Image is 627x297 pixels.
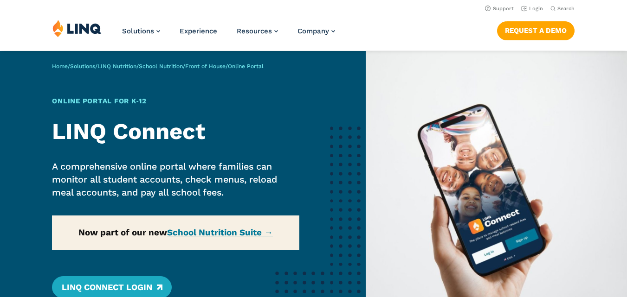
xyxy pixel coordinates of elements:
[52,63,68,70] a: Home
[122,27,160,35] a: Solutions
[237,27,278,35] a: Resources
[297,27,329,35] span: Company
[497,21,575,40] a: Request a Demo
[550,5,575,12] button: Open Search Bar
[139,63,183,70] a: School Nutrition
[497,19,575,40] nav: Button Navigation
[521,6,543,12] a: Login
[52,19,102,37] img: LINQ | K‑12 Software
[97,63,136,70] a: LINQ Nutrition
[122,27,154,35] span: Solutions
[297,27,335,35] a: Company
[52,63,264,70] span: / / / / /
[237,27,272,35] span: Resources
[52,118,205,145] strong: LINQ Connect
[185,63,226,70] a: Front of House
[557,6,575,12] span: Search
[122,19,335,50] nav: Primary Navigation
[485,6,514,12] a: Support
[180,27,217,35] a: Experience
[228,63,264,70] span: Online Portal
[52,96,299,107] h1: Online Portal for K‑12
[78,227,273,238] strong: Now part of our new
[52,160,299,200] p: A comprehensive online portal where families can monitor all student accounts, check menus, reloa...
[70,63,95,70] a: Solutions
